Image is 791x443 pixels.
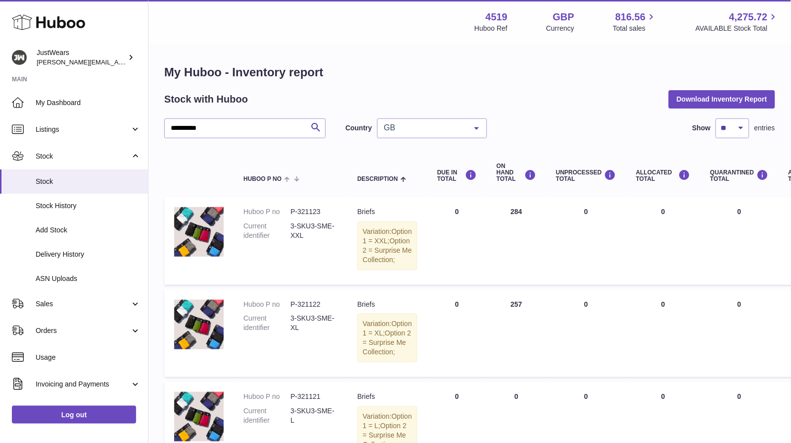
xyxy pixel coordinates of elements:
[556,169,616,182] div: UNPROCESSED Total
[636,169,691,182] div: ALLOCATED Total
[357,176,398,182] span: Description
[363,227,412,245] span: Option 1 = XXL;
[174,300,224,349] img: product image
[36,250,141,259] span: Delivery History
[36,326,130,335] span: Orders
[553,10,574,24] strong: GBP
[427,290,487,377] td: 0
[244,207,291,217] dt: Huboo P no
[244,300,291,309] dt: Huboo P no
[174,207,224,257] img: product image
[382,123,467,133] span: GB
[12,406,136,424] a: Log out
[729,10,768,24] span: 4,275.72
[37,58,198,66] span: [PERSON_NAME][EMAIL_ADDRESS][DOMAIN_NAME]
[710,169,769,182] div: QUARANTINED Total
[427,197,487,284] td: 0
[244,392,291,401] dt: Huboo P no
[291,221,338,240] dd: 3-SKU3-SME-XXL
[244,314,291,332] dt: Current identifier
[244,176,282,182] span: Huboo P no
[487,290,546,377] td: 257
[291,300,338,309] dd: P-321122
[496,163,536,183] div: ON HAND Total
[363,237,412,264] span: Option 2 = Surprise Me Collection;
[695,10,779,33] a: 4,275.72 AVAILABLE Stock Total
[291,406,338,425] dd: 3-SKU3-SME-L
[36,299,130,309] span: Sales
[36,152,130,161] span: Stock
[164,64,775,80] h1: My Huboo - Inventory report
[357,314,417,362] div: Variation:
[36,225,141,235] span: Add Stock
[692,123,711,133] label: Show
[546,197,626,284] td: 0
[626,197,700,284] td: 0
[626,290,700,377] td: 0
[244,406,291,425] dt: Current identifier
[36,274,141,283] span: ASN Uploads
[36,353,141,362] span: Usage
[486,10,508,24] strong: 4519
[613,10,657,33] a: 816.56 Total sales
[437,169,477,182] div: DUE IN TOTAL
[363,412,412,430] span: Option 1 = L;
[357,207,417,217] div: Briefs
[738,300,742,308] span: 0
[174,392,224,442] img: product image
[613,24,657,33] span: Total sales
[244,221,291,240] dt: Current identifier
[36,98,141,108] span: My Dashboard
[546,24,575,33] div: Currency
[738,208,742,216] span: 0
[346,123,372,133] label: Country
[487,197,546,284] td: 284
[695,24,779,33] span: AVAILABLE Stock Total
[12,50,27,65] img: josh@just-wears.com
[36,125,130,134] span: Listings
[36,177,141,186] span: Stock
[546,290,626,377] td: 0
[36,201,141,211] span: Stock History
[36,380,130,389] span: Invoicing and Payments
[475,24,508,33] div: Huboo Ref
[669,90,775,108] button: Download Inventory Report
[37,48,126,67] div: JustWears
[164,93,248,106] h2: Stock with Huboo
[357,300,417,309] div: Briefs
[357,221,417,270] div: Variation:
[357,392,417,401] div: Briefs
[738,392,742,400] span: 0
[291,314,338,332] dd: 3-SKU3-SME-XL
[291,392,338,401] dd: P-321121
[754,123,775,133] span: entries
[291,207,338,217] dd: P-321123
[615,10,645,24] span: 816.56
[363,329,411,356] span: Option 2 = Surprise Me Collection;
